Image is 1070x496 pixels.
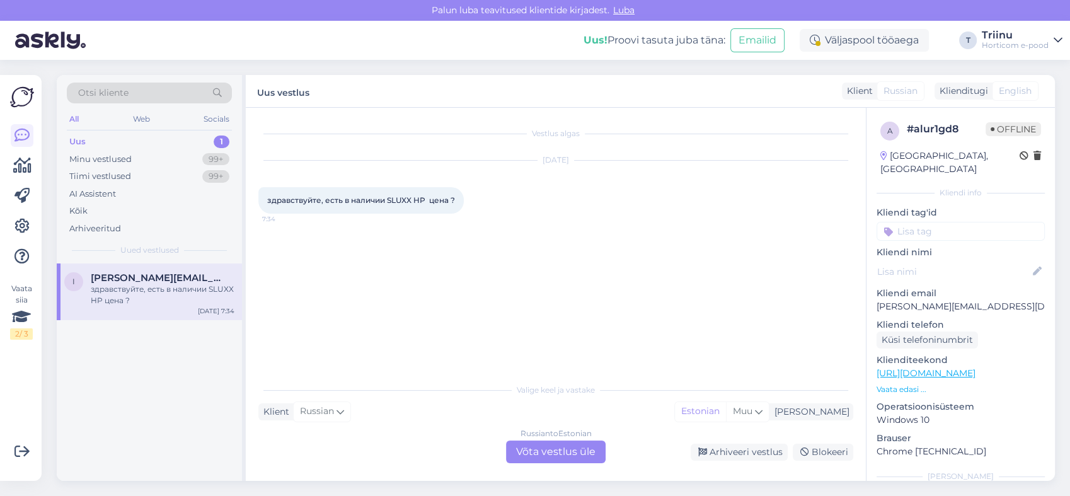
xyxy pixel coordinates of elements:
div: Klient [258,405,289,418]
div: Russian to Estonian [521,428,592,439]
span: Uued vestlused [120,245,179,256]
span: Russian [883,84,918,98]
div: Küsi telefoninumbrit [877,332,978,349]
p: [PERSON_NAME][EMAIL_ADDRESS][DOMAIN_NAME] [877,300,1045,313]
p: Windows 10 [877,413,1045,427]
p: Kliendi telefon [877,318,1045,332]
div: [PERSON_NAME] [877,471,1045,482]
p: Operatsioonisüsteem [877,400,1045,413]
div: Klienditugi [935,84,988,98]
div: Minu vestlused [69,153,132,166]
p: Klienditeekond [877,354,1045,367]
div: Arhiveeritud [69,222,121,235]
div: Vaata siia [10,283,33,340]
a: [URL][DOMAIN_NAME] [877,367,975,379]
span: 7:34 [262,214,309,224]
span: igor.sinegubov@mail.ru [91,272,222,284]
div: Proovi tasuta juba täna: [584,33,725,48]
div: Triinu [982,30,1049,40]
span: English [999,84,1032,98]
div: здравствуйте, есть в наличии SLUXX HP цена ? [91,284,234,306]
span: Offline [986,122,1041,136]
div: [DATE] [258,154,853,166]
div: AI Assistent [69,188,116,200]
span: Luba [609,4,638,16]
input: Lisa nimi [877,265,1030,279]
div: Kliendi info [877,187,1045,199]
div: [GEOGRAPHIC_DATA], [GEOGRAPHIC_DATA] [880,149,1020,176]
div: Klient [842,84,873,98]
div: Arhiveeri vestlus [691,444,788,461]
label: Uus vestlus [257,83,309,100]
div: Web [130,111,152,127]
div: 2 / 3 [10,328,33,340]
p: Brauser [877,432,1045,445]
p: Kliendi tag'id [877,206,1045,219]
p: Kliendi nimi [877,246,1045,259]
span: i [72,277,75,286]
div: 99+ [202,170,229,183]
span: здравствуйте, есть в наличии SLUXX HP цена ? [267,195,455,205]
span: Otsi kliente [78,86,129,100]
span: Muu [733,405,752,417]
div: Socials [201,111,232,127]
div: Kõik [69,205,88,217]
div: Blokeeri [793,444,853,461]
p: Chrome [TECHNICAL_ID] [877,445,1045,458]
a: TriinuHorticom e-pood [982,30,1062,50]
div: Vestlus algas [258,128,853,139]
div: # alur1gd8 [907,122,986,137]
span: Russian [300,405,334,418]
div: 99+ [202,153,229,166]
div: Tiimi vestlused [69,170,131,183]
div: Uus [69,136,86,148]
div: Valige keel ja vastake [258,384,853,396]
p: Vaata edasi ... [877,384,1045,395]
div: Horticom e-pood [982,40,1049,50]
button: Emailid [730,28,785,52]
div: Võta vestlus üle [506,441,606,463]
div: 1 [214,136,229,148]
div: Estonian [675,402,726,421]
b: Uus! [584,34,607,46]
p: Kliendi email [877,287,1045,300]
span: a [887,126,893,136]
div: All [67,111,81,127]
div: [DATE] 7:34 [198,306,234,316]
div: [PERSON_NAME] [769,405,849,418]
img: Askly Logo [10,85,34,109]
div: T [959,32,977,49]
input: Lisa tag [877,222,1045,241]
div: Väljaspool tööaega [800,29,929,52]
